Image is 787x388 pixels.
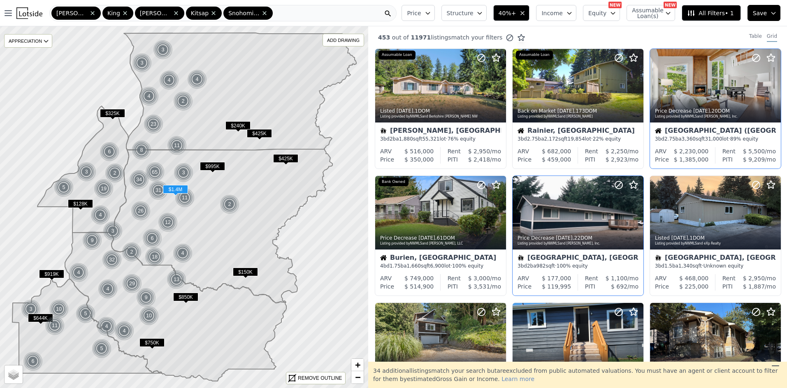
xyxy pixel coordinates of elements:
[103,221,123,241] div: 3
[105,163,125,183] img: g1.png
[54,178,74,197] div: 5
[68,199,93,208] span: $128K
[136,288,156,307] div: 9
[404,275,434,282] span: $ 749,000
[273,154,298,163] span: $425K
[378,34,390,41] span: 453
[28,314,53,322] span: $644K
[693,108,710,114] time: 2025-08-12 14:35
[233,268,258,279] div: $150K
[518,127,638,136] div: Rainier, [GEOGRAPHIC_DATA]
[595,155,638,164] div: /mo
[606,148,627,155] span: $ 2,250
[76,304,95,323] div: 5
[159,70,179,90] div: 4
[39,270,64,278] span: $919K
[627,5,675,21] button: Assumable Loan(s)
[107,9,120,17] span: King
[355,360,360,370] span: +
[679,275,708,282] span: $ 468,000
[518,235,639,241] div: Price Decrease , 22 DOM
[380,241,502,246] div: Listing provided by NWMLS and [PERSON_NAME], LLC
[518,114,639,119] div: Listing provided by NWMLS and [PERSON_NAME]
[158,212,178,232] div: 12
[5,365,23,383] a: Layers
[163,185,188,194] span: $1.4M
[655,263,776,269] div: 3 bd 1.5 ba sqft · Unknown equity
[458,282,501,291] div: /mo
[583,5,620,21] button: Equity
[671,235,688,241] time: 2025-08-12 00:00
[749,33,762,42] div: Table
[39,270,64,282] div: $919K
[632,7,658,19] span: Assumable Loan(s)
[585,282,595,291] div: PITI
[378,178,409,187] div: Bank Owned
[518,241,639,246] div: Listing provided by NWMLS and [PERSON_NAME], Inc.
[518,108,639,114] div: Back on Market , 173 DOM
[49,299,69,319] div: 10
[518,254,524,261] img: Mobile
[368,33,525,42] div: out of listings
[447,9,473,17] span: Structure
[380,254,501,263] div: Burien, [GEOGRAPHIC_DATA]
[173,293,198,301] span: $850K
[167,136,187,155] div: 11
[451,33,503,42] span: match your filters
[598,274,638,282] div: /mo
[380,108,502,114] div: Listed , 1 DOM
[458,155,501,164] div: /mo
[144,114,163,134] div: 23
[512,48,643,169] a: Back on Market [DATE],173DOMListing provided byNWMLSand [PERSON_NAME]Assumable LoanHouseRainier, ...
[247,129,272,138] span: $425K
[100,109,125,121] div: $325K
[187,69,207,89] img: g1.png
[404,156,434,163] span: $ 350,000
[153,40,173,60] img: g1.png
[142,229,162,248] div: 6
[541,9,563,17] span: Income
[611,283,627,290] span: $ 692
[399,136,413,142] span: 1,880
[114,321,135,341] img: g1.png
[145,247,165,267] img: g1.png
[92,339,112,358] img: g1.png
[655,282,669,291] div: Price
[200,162,225,174] div: $995K
[380,274,392,282] div: ARV
[139,86,159,106] img: g1.png
[606,156,627,163] span: $ 2,923
[45,316,65,335] img: g1.png
[518,155,532,164] div: Price
[380,155,394,164] div: Price
[351,359,364,371] a: Zoom in
[69,263,88,282] div: 4
[144,114,164,134] img: g1.png
[380,147,392,155] div: ARV
[56,9,88,17] span: [PERSON_NAME]
[588,9,606,17] span: Equity
[380,235,502,241] div: Price Decrease , 61 DOM
[131,201,151,221] img: g1.png
[233,268,258,276] span: $150K
[173,91,193,111] img: g1.png
[163,185,188,197] div: $1.4M
[122,242,142,262] div: 2
[461,147,501,155] div: /mo
[499,9,516,17] span: 40%+
[664,2,677,8] div: NEW
[77,162,96,182] div: 3
[468,283,490,290] span: $ 3,531
[139,86,159,106] div: 4
[542,275,571,282] span: $ 177,000
[100,109,125,118] span: $325K
[220,194,239,214] div: 2
[536,263,546,269] span: 982
[91,205,110,225] div: 4
[380,282,394,291] div: Price
[542,148,571,155] span: $ 682,000
[380,114,502,119] div: Listing provided by NWMLS and Berkshire [PERSON_NAME] NW
[674,156,709,163] span: $ 1,385,000
[655,147,666,155] div: ARV
[678,263,692,269] span: 1,340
